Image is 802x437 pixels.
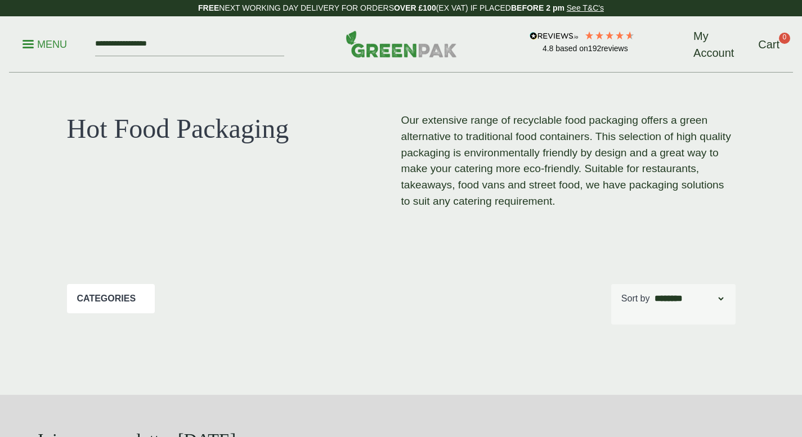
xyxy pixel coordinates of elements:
h1: Hot Food Packaging [67,112,401,145]
span: 192 [588,44,601,53]
a: See T&C's [567,3,604,12]
p: Categories [77,292,136,305]
strong: OVER £100 [394,3,436,12]
span: My Account [693,30,734,59]
span: 0 [779,33,790,44]
span: Based on [555,44,588,53]
select: Shop order [652,292,725,305]
div: 4.8 Stars [584,30,635,40]
p: [URL][DOMAIN_NAME] [401,220,402,221]
a: Cart 0 [758,36,779,53]
span: reviews [601,44,628,53]
strong: BEFORE 2 pm [511,3,564,12]
img: GreenPak Supplies [346,30,457,57]
p: Sort by [621,292,650,305]
img: REVIEWS.io [530,32,579,40]
span: 4.8 [543,44,555,53]
p: Our extensive range of recyclable food packaging offers a green alternative to traditional food c... [401,112,736,210]
span: Cart [758,38,779,51]
a: My Account [693,28,751,61]
p: Menu [23,38,67,51]
a: Menu [23,38,67,49]
strong: FREE [198,3,219,12]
